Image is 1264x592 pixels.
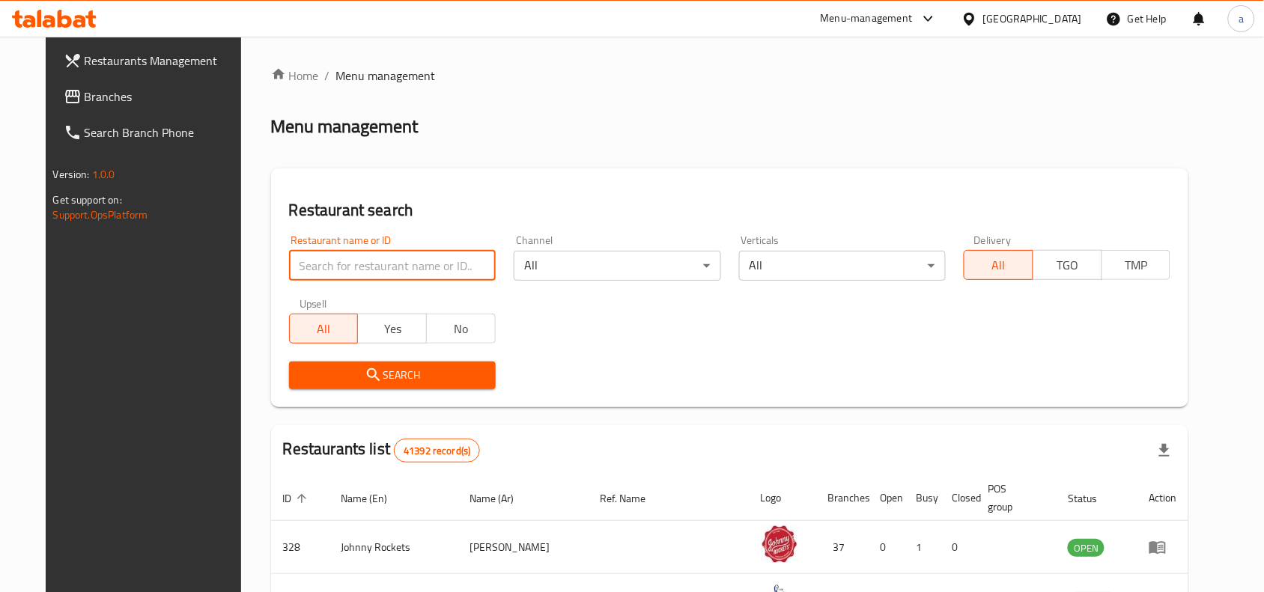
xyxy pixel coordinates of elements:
[271,521,329,574] td: 328
[301,366,484,385] span: Search
[52,43,257,79] a: Restaurants Management
[53,205,148,225] a: Support.OpsPlatform
[85,123,245,141] span: Search Branch Phone
[905,521,941,574] td: 1
[970,254,1027,276] span: All
[329,521,458,574] td: Johnny Rockets
[964,250,1033,280] button: All
[816,521,869,574] td: 37
[92,165,115,184] span: 1.0.0
[821,10,913,28] div: Menu-management
[988,480,1039,516] span: POS group
[283,438,481,463] h2: Restaurants list
[336,67,436,85] span: Menu management
[289,361,496,389] button: Search
[289,199,1171,222] h2: Restaurant search
[271,67,1189,85] nav: breadcrumb
[357,314,427,344] button: Yes
[52,79,257,115] a: Branches
[85,88,245,106] span: Branches
[983,10,1082,27] div: [GEOGRAPHIC_DATA]
[1102,250,1171,280] button: TMP
[869,475,905,521] th: Open
[470,489,533,507] span: Name (Ar)
[1149,538,1176,556] div: Menu
[739,251,946,281] div: All
[1068,489,1116,507] span: Status
[296,318,353,340] span: All
[1039,254,1096,276] span: TGO
[1068,539,1105,557] div: OPEN
[426,314,496,344] button: No
[325,67,330,85] li: /
[816,475,869,521] th: Branches
[1033,250,1102,280] button: TGO
[1108,254,1165,276] span: TMP
[394,439,480,463] div: Total records count
[53,165,90,184] span: Version:
[289,251,496,281] input: Search for restaurant name or ID..
[53,190,122,210] span: Get support on:
[869,521,905,574] td: 0
[300,299,327,309] label: Upsell
[395,444,479,458] span: 41392 record(s)
[941,521,976,574] td: 0
[749,475,816,521] th: Logo
[905,475,941,521] th: Busy
[341,489,407,507] span: Name (En)
[1146,433,1182,469] div: Export file
[600,489,665,507] span: Ref. Name
[271,115,419,138] h2: Menu management
[1137,475,1188,521] th: Action
[289,314,359,344] button: All
[941,475,976,521] th: Closed
[1239,10,1244,27] span: a
[761,525,798,563] img: Johnny Rockets
[52,115,257,150] a: Search Branch Phone
[514,251,720,281] div: All
[974,235,1012,245] label: Delivery
[433,318,490,340] span: No
[85,52,245,70] span: Restaurants Management
[271,67,319,85] a: Home
[1068,540,1105,557] span: OPEN
[364,318,421,340] span: Yes
[283,489,312,507] span: ID
[458,521,588,574] td: [PERSON_NAME]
